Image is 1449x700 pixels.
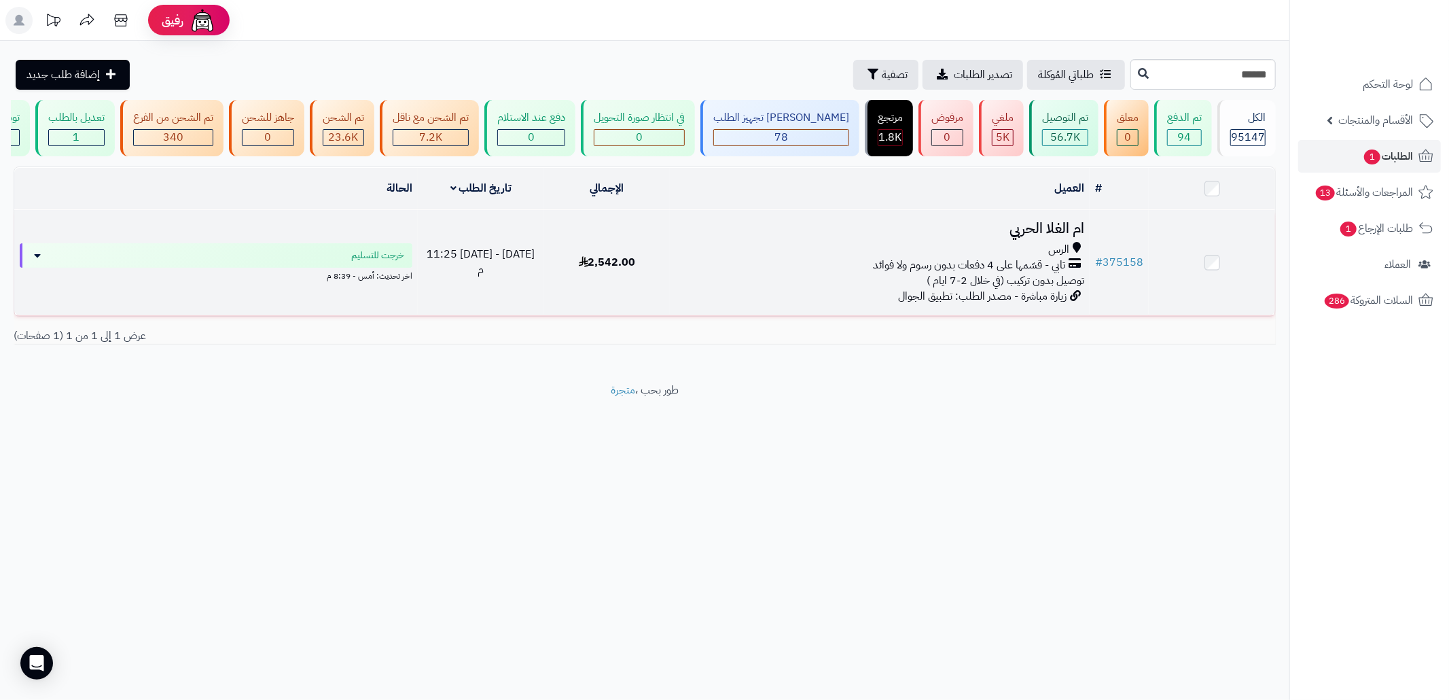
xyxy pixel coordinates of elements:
[265,129,272,145] span: 0
[329,129,359,145] span: 23.6K
[931,110,963,126] div: مرفوض
[578,100,698,156] a: في انتظار صورة التحويل 0
[377,100,482,156] a: تم الشحن مع ناقل 7.2K
[1095,254,1103,270] span: #
[992,110,1014,126] div: ملغي
[118,100,226,156] a: تم الشحن من الفرع 340
[594,110,685,126] div: في انتظار صورة التحويل
[1027,60,1125,90] a: طلباتي المُوكلة
[20,268,412,282] div: اخر تحديث: أمس - 8:39 م
[1050,129,1080,145] span: 56.7K
[1338,111,1413,130] span: الأقسام والمنتجات
[1340,222,1357,237] span: 1
[675,221,1084,237] h3: ام الغلا الحربي
[1325,294,1349,309] span: 286
[3,328,645,344] div: عرض 1 إلى 1 من 1 (1 صفحات)
[579,254,636,270] span: 2,542.00
[16,60,130,90] a: إضافة طلب جديد
[713,110,849,126] div: [PERSON_NAME] تجهيز الطلب
[73,129,80,145] span: 1
[1042,110,1088,126] div: تم التوصيل
[1357,38,1436,67] img: logo-2.png
[1323,291,1413,310] span: السلات المتروكة
[419,129,442,145] span: 7.2K
[1095,254,1143,270] a: #375158
[714,130,848,145] div: 78
[226,100,307,156] a: جاهز للشحن 0
[1043,130,1088,145] div: 56666
[33,100,118,156] a: تعديل بالطلب 1
[1364,150,1380,164] span: 1
[133,110,213,126] div: تم الشحن من الفرع
[636,129,643,145] span: 0
[323,130,363,145] div: 23554
[323,110,364,126] div: تم الشحن
[954,67,1012,83] span: تصدير الطلبات
[1026,100,1101,156] a: تم التوصيل 56.7K
[944,129,951,145] span: 0
[1178,129,1192,145] span: 94
[1316,186,1335,200] span: 13
[1101,100,1151,156] a: معلق 0
[1117,110,1139,126] div: معلق
[873,258,1065,273] span: تابي - قسّمها على 4 دفعات بدون رسوم ولا فوائد
[49,130,104,145] div: 1
[594,130,684,145] div: 0
[1298,248,1441,281] a: العملاء
[1048,242,1069,258] span: الرس
[243,130,293,145] div: 0
[878,130,902,145] div: 1813
[498,130,565,145] div: 0
[36,7,70,37] a: تحديثات المنصة
[1167,110,1202,126] div: تم الدفع
[1117,130,1138,145] div: 0
[1038,67,1094,83] span: طلباتي المُوكلة
[393,110,469,126] div: تم الشحن مع ناقل
[1151,100,1215,156] a: تم الدفع 94
[1054,180,1084,196] a: العميل
[20,647,53,680] div: Open Intercom Messenger
[528,129,535,145] span: 0
[1230,110,1266,126] div: الكل
[1363,75,1413,94] span: لوحة التحكم
[450,180,512,196] a: تاريخ الطلب
[916,100,976,156] a: مرفوض 0
[1298,176,1441,209] a: المراجعات والأسئلة13
[927,273,1084,289] span: توصيل بدون تركيب (في خلال 2-7 ايام )
[242,110,294,126] div: جاهز للشحن
[1384,255,1411,274] span: العملاء
[992,130,1013,145] div: 4975
[879,129,902,145] span: 1.8K
[996,129,1009,145] span: 5K
[307,100,377,156] a: تم الشحن 23.6K
[932,130,963,145] div: 0
[497,110,565,126] div: دفع عند الاستلام
[611,382,635,398] a: متجرة
[976,100,1026,156] a: ملغي 5K
[482,100,578,156] a: دفع عند الاستلام 0
[590,180,624,196] a: الإجمالي
[1298,212,1441,245] a: طلبات الإرجاع1
[923,60,1023,90] a: تصدير الطلبات
[189,7,216,34] img: ai-face.png
[853,60,918,90] button: تصفية
[134,130,213,145] div: 340
[1298,68,1441,101] a: لوحة التحكم
[48,110,105,126] div: تعديل بالطلب
[1231,129,1265,145] span: 95147
[1363,147,1413,166] span: الطلبات
[1124,129,1131,145] span: 0
[1298,140,1441,173] a: الطلبات1
[427,246,535,278] span: [DATE] - [DATE] 11:25 م
[1215,100,1278,156] a: الكل95147
[162,12,183,29] span: رفيق
[351,249,404,262] span: خرجت للتسليم
[1095,180,1102,196] a: #
[898,288,1067,304] span: زيارة مباشرة - مصدر الطلب: تطبيق الجوال
[26,67,100,83] span: إضافة طلب جديد
[774,129,788,145] span: 78
[163,129,183,145] span: 340
[393,130,468,145] div: 7223
[882,67,908,83] span: تصفية
[1298,284,1441,317] a: السلات المتروكة286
